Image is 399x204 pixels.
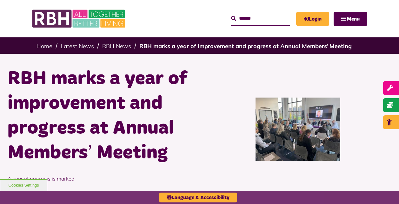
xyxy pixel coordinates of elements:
iframe: Netcall Web Assistant for live chat [370,175,399,204]
span: Menu [347,16,360,22]
a: Home [37,42,52,50]
button: Language & Accessibility [159,193,237,202]
img: Board Meeting (1) [256,98,340,161]
img: RBH [32,6,127,31]
p: A year of progress is marked [8,165,195,192]
h1: RBH marks a year of improvement and progress at Annual Members’ Meeting [8,67,195,165]
a: RBH marks a year of improvement and progress at Annual Members’ Meeting [139,42,352,50]
a: MyRBH [296,12,329,26]
button: Navigation [334,12,367,26]
a: RBH News [102,42,131,50]
a: Latest News [61,42,94,50]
